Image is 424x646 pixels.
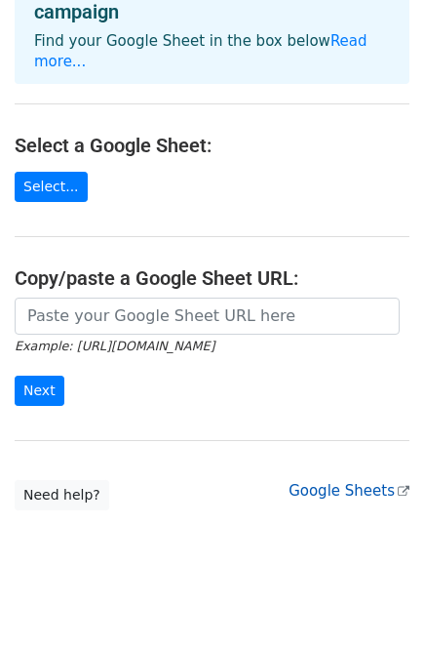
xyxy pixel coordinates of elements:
[15,172,88,202] a: Select...
[34,32,367,70] a: Read more...
[327,552,424,646] div: أداة الدردشة
[15,480,109,510] a: Need help?
[15,298,400,335] input: Paste your Google Sheet URL here
[34,31,390,72] p: Find your Google Sheet in the box below
[327,552,424,646] iframe: Chat Widget
[15,376,64,406] input: Next
[15,266,409,290] h4: Copy/paste a Google Sheet URL:
[15,134,409,157] h4: Select a Google Sheet:
[289,482,409,500] a: Google Sheets
[15,339,214,353] small: Example: [URL][DOMAIN_NAME]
